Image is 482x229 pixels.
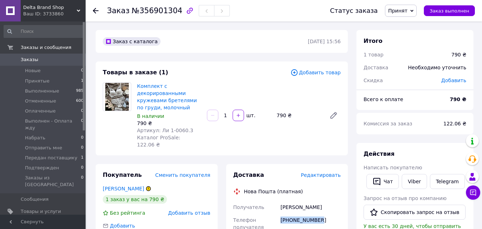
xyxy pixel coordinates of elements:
span: Добавить [110,223,135,229]
span: 0 [81,165,83,171]
span: Товары и услуги [21,208,61,215]
div: Вернуться назад [93,7,98,14]
span: Заказы и сообщения [21,44,71,51]
div: 790 ₴ [451,51,466,58]
span: Редактировать [301,172,341,178]
span: Доставка [233,171,264,178]
div: 790 ₴ [137,120,201,127]
span: 1 [81,155,83,161]
span: Каталог ProSale: 122.06 ₴ [137,135,180,148]
span: Заказ выполнен [430,8,469,14]
a: Редактировать [326,108,341,123]
span: Доставка [364,65,388,70]
span: №356901304 [132,6,182,15]
div: Ваш ID: 3733860 [23,11,86,17]
button: Чат [366,174,399,189]
span: Заказы из [GEOGRAPHIC_DATA] [25,175,81,188]
span: 122.06 ₴ [443,121,466,126]
span: В наличии [137,113,164,119]
span: Комиссия за заказ [364,121,412,126]
a: Viber [402,174,427,189]
span: Получатель [233,204,264,210]
span: Итого [364,38,382,44]
span: Delta Brand Shop [23,4,77,11]
span: 0 [81,68,83,74]
span: Добавить отзыв [168,210,210,216]
span: 1 [81,78,83,84]
span: 0 [81,175,83,188]
span: 600 [76,98,83,104]
a: Комплект с декорированными кружевами бретелями по груди, молочный [137,83,197,110]
span: 0 [81,118,83,131]
span: Отправить мне [25,145,62,151]
span: Добавить товар [290,69,341,76]
a: [PERSON_NAME] [103,186,144,191]
span: Запрос на отзыв про компанию [364,195,447,201]
span: Заказ [107,6,130,15]
span: Скидка [364,78,383,83]
span: Действия [364,150,395,157]
a: Telegram [430,174,465,189]
span: Отмененные [25,98,56,104]
div: Необходимо уточнить [404,60,471,75]
span: Артикул: Ли 1-0060.3 [137,128,193,133]
span: Подтвержден [25,165,59,171]
div: 1 заказ у вас на 790 ₴ [103,195,167,204]
div: Нова Пошта (платная) [242,188,305,195]
span: Всего к оплате [364,96,403,102]
span: 1 товар [364,52,384,58]
span: Выполненные [25,88,59,94]
span: Сменить покупателя [155,172,210,178]
span: Набрать [25,135,45,141]
span: 0 [81,135,83,141]
div: 790 ₴ [274,110,324,120]
span: Добавить [441,78,466,83]
span: Написать покупателю [364,165,422,170]
img: Комплект с декорированными кружевами бретелями по груди, молочный [105,83,129,111]
span: Оплаченные [25,108,56,114]
time: [DATE] 15:56 [308,39,341,44]
b: 790 ₴ [450,96,466,102]
span: Без рейтинга [110,210,145,216]
div: шт. [245,112,256,119]
div: [PERSON_NAME] [279,201,342,214]
span: Принят [388,8,407,14]
div: Заказ с каталога [103,37,161,46]
span: 0 [81,145,83,151]
span: Принятые [25,78,50,84]
input: Поиск [4,25,84,38]
span: Передан поставщику [25,155,77,161]
span: 985 [76,88,83,94]
span: Покупатель [103,171,142,178]
button: Чат с покупателем [466,185,480,200]
span: Новые [25,68,41,74]
span: Выполнен - Оплата жду [25,118,81,131]
span: 0 [81,108,83,114]
button: Заказ выполнен [424,5,475,16]
span: Товары в заказе (1) [103,69,168,76]
div: Статус заказа [330,7,378,14]
button: Скопировать запрос на отзыв [364,205,466,220]
span: Сообщения [21,196,49,203]
span: Заказы [21,56,38,63]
